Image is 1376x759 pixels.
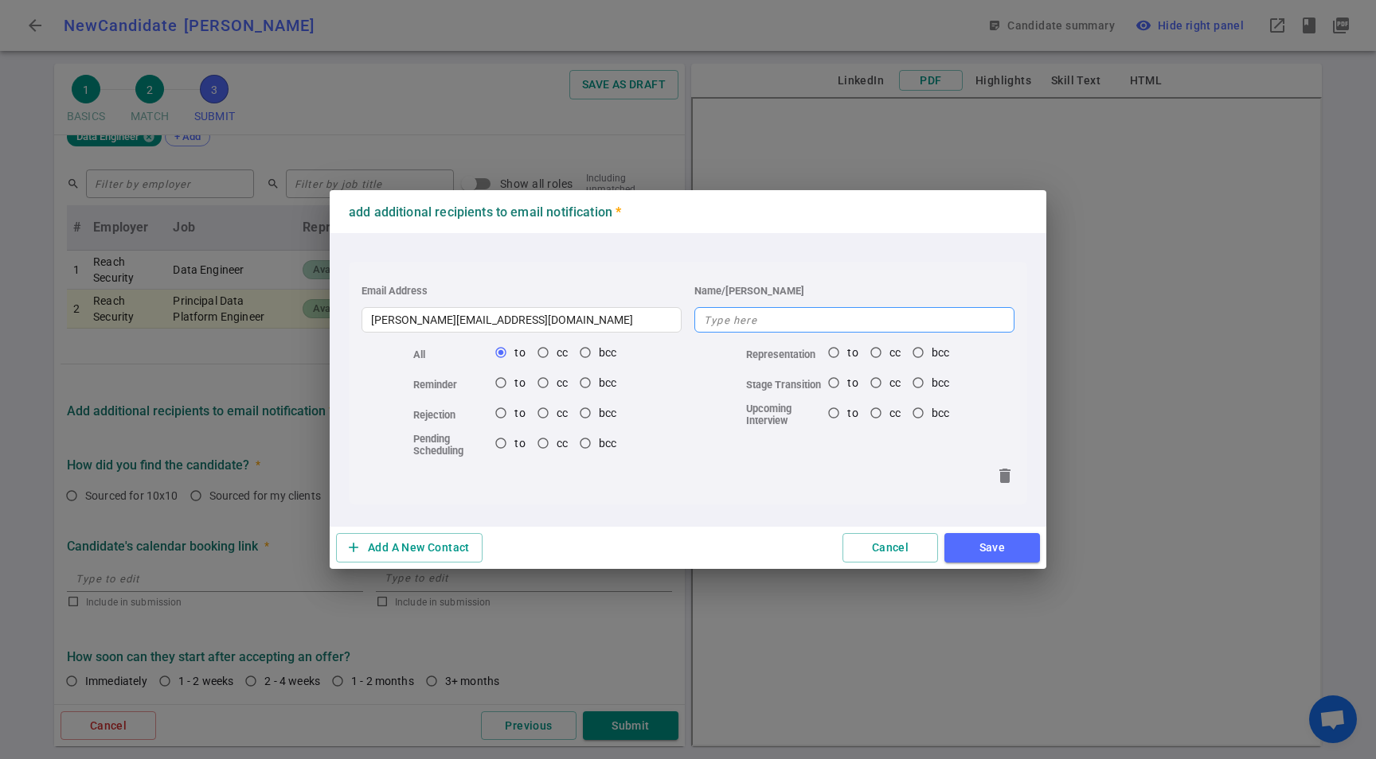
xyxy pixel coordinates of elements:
span: cc [557,346,568,359]
span: cc [889,346,901,359]
h3: Email Address [362,285,428,297]
h3: Pending scheduling [413,433,490,457]
span: bcc [599,407,616,419]
i: add [346,539,362,555]
h3: Reminder [413,379,490,391]
h3: All [413,348,490,360]
span: bcc [599,346,616,359]
h3: Rejection [413,409,490,421]
span: cc [557,376,568,389]
span: to [514,407,525,419]
span: to [514,346,525,359]
input: Type here [362,307,682,333]
span: to [514,376,525,389]
button: Remove contact [989,460,1021,492]
span: cc [889,407,901,419]
span: cc [889,376,901,389]
span: to [847,376,858,389]
i: delete [995,466,1014,485]
span: to [847,407,858,419]
button: Save [944,533,1040,562]
strong: Add additional recipients to email notification [349,204,621,220]
button: addAdd A New Contact [336,533,483,562]
h3: Upcoming interview [746,403,823,426]
span: bcc [932,376,949,389]
button: Cancel [842,533,938,562]
span: to [847,346,858,359]
span: cc [557,407,568,419]
span: to [514,437,525,450]
span: bcc [932,346,949,359]
span: bcc [599,437,616,450]
h3: Name/[PERSON_NAME] [694,285,1014,297]
span: bcc [599,376,616,389]
input: Type here [694,307,1014,333]
span: cc [557,437,568,450]
span: bcc [932,407,949,419]
h3: Stage Transition [746,379,823,391]
h3: Representation [746,348,823,360]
